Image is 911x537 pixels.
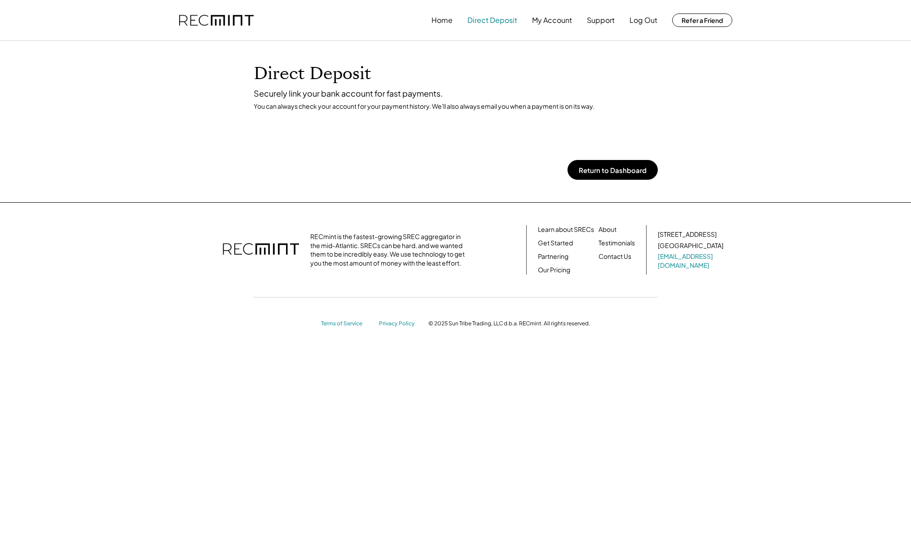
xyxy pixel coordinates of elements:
a: Partnering [538,252,568,261]
a: [EMAIL_ADDRESS][DOMAIN_NAME] [658,252,725,270]
img: recmint-logotype%403x.png [179,15,254,26]
a: Privacy Policy [379,320,419,328]
a: Get Started [538,239,573,248]
button: Refer a Friend [672,13,732,27]
a: Testimonials [599,239,635,248]
div: RECmint is the fastest-growing SREC aggregator in the mid-Atlantic. SRECs can be hard, and we wan... [310,232,470,267]
a: About [599,225,616,234]
button: Home [431,11,453,29]
div: You can always check your account for your payment history. We'll also always email you when a pa... [254,102,658,110]
a: Contact Us [599,252,631,261]
a: Learn about SRECs [538,225,594,234]
img: recmint-logotype%403x.png [223,234,299,266]
button: Support [587,11,615,29]
div: Securely link your bank account for fast payments. [254,88,658,98]
div: © 2025 Sun Tribe Trading, LLC d.b.a. RECmint. All rights reserved. [428,320,590,327]
div: [GEOGRAPHIC_DATA] [658,241,723,250]
h1: Direct Deposit [254,63,658,84]
button: Direct Deposit [467,11,517,29]
a: Terms of Service [321,320,370,328]
button: Log Out [629,11,657,29]
button: Return to Dashboard [568,160,658,180]
button: My Account [532,11,572,29]
a: Our Pricing [538,266,570,275]
div: [STREET_ADDRESS] [658,230,717,239]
